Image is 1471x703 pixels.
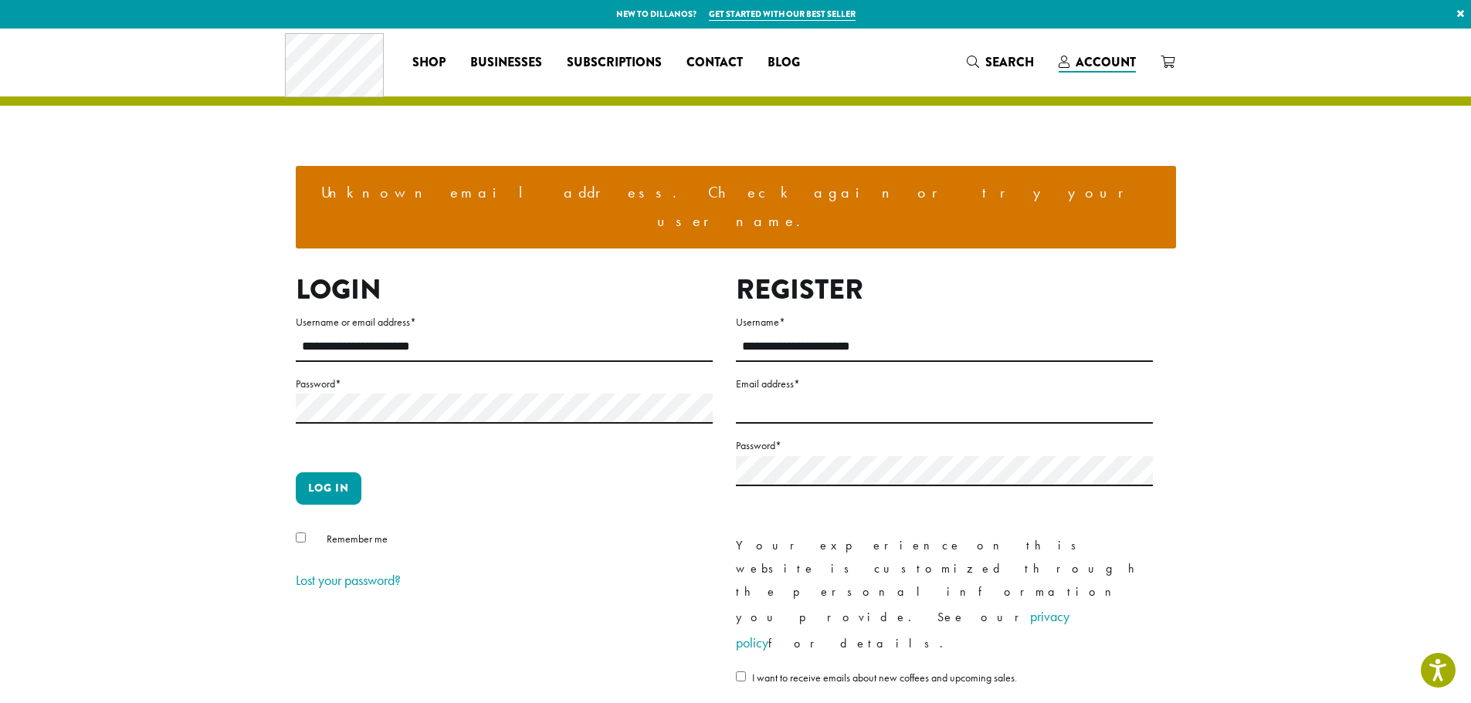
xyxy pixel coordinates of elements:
span: I want to receive emails about new coffees and upcoming sales. [752,671,1017,684]
li: Unknown email address. Check again or try your username. [308,178,1164,236]
h2: Login [296,273,713,306]
label: Username or email address [296,313,713,332]
span: Blog [768,53,800,73]
label: Password [296,374,713,394]
a: Search [954,49,1046,75]
span: Account [1076,53,1136,71]
span: Subscriptions [567,53,662,73]
label: Email address [736,374,1153,394]
a: Lost your password? [296,571,401,589]
span: Contact [686,53,743,73]
input: I want to receive emails about new coffees and upcoming sales. [736,671,746,681]
a: Get started with our best seller [709,8,856,21]
a: Shop [400,50,458,75]
h2: Register [736,273,1153,306]
span: Businesses [470,53,542,73]
p: Your experience on this website is customized through the personal information you provide. See o... [736,534,1153,656]
span: Shop [412,53,446,73]
button: Log in [296,472,361,505]
label: Password [736,436,1153,455]
a: privacy policy [736,607,1069,651]
span: Search [985,53,1034,71]
label: Username [736,313,1153,332]
span: Remember me [327,532,388,546]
